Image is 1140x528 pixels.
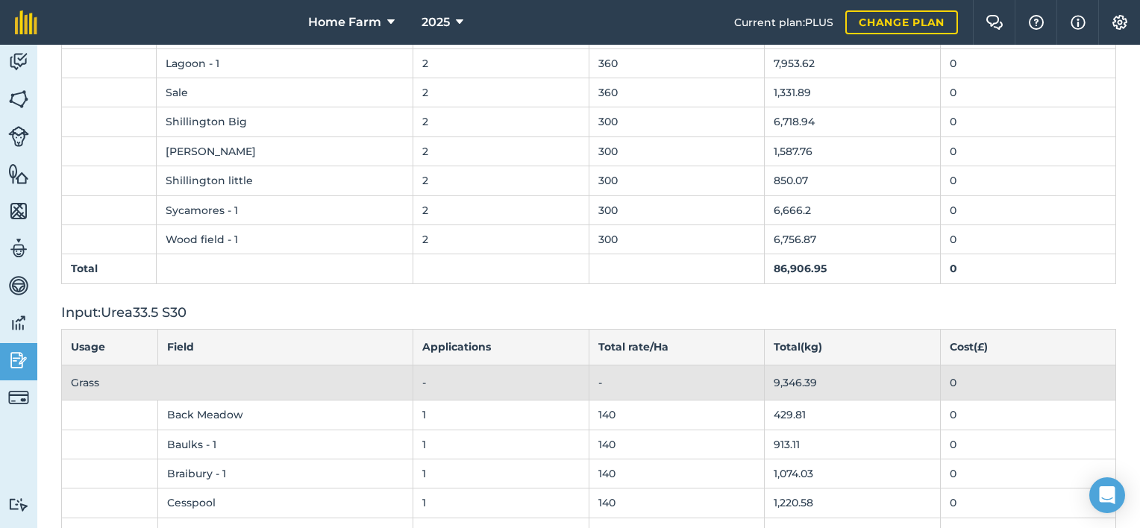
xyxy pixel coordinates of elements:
[61,302,1116,324] h2: Input : Urea33.5 S30
[940,78,1116,107] td: 0
[940,195,1116,224] td: 0
[1071,13,1086,31] img: svg+xml;base64,PHN2ZyB4bWxucz0iaHR0cDovL3d3dy53My5vcmcvMjAwMC9zdmciIHdpZHRoPSIxNyIgaGVpZ2h0PSIxNy...
[589,48,765,78] td: 360
[589,136,765,166] td: 300
[413,330,589,365] th: Applications
[413,48,589,78] td: 2
[765,166,941,195] td: 850.07
[8,126,29,147] img: svg+xml;base64,PD94bWwgdmVyc2lvbj0iMS4wIiBlbmNvZGluZz0idXRmLTgiPz4KPCEtLSBHZW5lcmF0b3I6IEFkb2JlIE...
[845,10,958,34] a: Change plan
[589,400,765,430] td: 140
[413,430,589,459] td: 1
[413,400,589,430] td: 1
[8,88,29,110] img: svg+xml;base64,PHN2ZyB4bWxucz0iaHR0cDovL3d3dy53My5vcmcvMjAwMC9zdmciIHdpZHRoPSI1NiIgaGVpZ2h0PSI2MC...
[774,262,827,275] strong: 86,906.95
[422,13,450,31] span: 2025
[8,200,29,222] img: svg+xml;base64,PHN2ZyB4bWxucz0iaHR0cDovL3d3dy53My5vcmcvMjAwMC9zdmciIHdpZHRoPSI1NiIgaGVpZ2h0PSI2MC...
[15,10,37,34] img: fieldmargin Logo
[157,488,413,518] td: Cesspool
[765,136,941,166] td: 1,587.76
[413,459,589,488] td: 1
[8,349,29,371] img: svg+xml;base64,PD94bWwgdmVyc2lvbj0iMS4wIiBlbmNvZGluZz0idXRmLTgiPz4KPCEtLSBHZW5lcmF0b3I6IEFkb2JlIE...
[589,224,765,254] td: 300
[157,400,413,430] td: Back Meadow
[765,430,941,459] td: 913.11
[157,195,413,224] td: Sycamores - 1
[940,330,1116,365] th: Cost ( £ )
[1027,15,1045,30] img: A question mark icon
[413,107,589,136] td: 2
[765,224,941,254] td: 6,756.87
[308,13,381,31] span: Home Farm
[589,166,765,195] td: 300
[940,224,1116,254] td: 0
[765,195,941,224] td: 6,666.2
[8,387,29,408] img: svg+xml;base64,PD94bWwgdmVyc2lvbj0iMS4wIiBlbmNvZGluZz0idXRmLTgiPz4KPCEtLSBHZW5lcmF0b3I6IEFkb2JlIE...
[940,400,1116,430] td: 0
[8,497,29,512] img: svg+xml;base64,PD94bWwgdmVyc2lvbj0iMS4wIiBlbmNvZGluZz0idXRmLTgiPz4KPCEtLSBHZW5lcmF0b3I6IEFkb2JlIE...
[765,48,941,78] td: 7,953.62
[940,488,1116,518] td: 0
[765,400,941,430] td: 429.81
[589,365,765,400] td: -
[765,78,941,107] td: 1,331.89
[940,166,1116,195] td: 0
[8,51,29,73] img: svg+xml;base64,PD94bWwgdmVyc2lvbj0iMS4wIiBlbmNvZGluZz0idXRmLTgiPz4KPCEtLSBHZW5lcmF0b3I6IEFkb2JlIE...
[589,330,765,365] th: Total rate / Ha
[413,136,589,166] td: 2
[765,459,941,488] td: 1,074.03
[589,459,765,488] td: 140
[940,430,1116,459] td: 0
[157,107,413,136] td: Shillington Big
[413,166,589,195] td: 2
[940,365,1116,400] td: 0
[8,274,29,297] img: svg+xml;base64,PD94bWwgdmVyc2lvbj0iMS4wIiBlbmNvZGluZz0idXRmLTgiPz4KPCEtLSBHZW5lcmF0b3I6IEFkb2JlIE...
[413,224,589,254] td: 2
[950,262,957,275] strong: 0
[413,365,589,400] td: -
[157,136,413,166] td: [PERSON_NAME]
[589,488,765,518] td: 140
[1111,15,1129,30] img: A cog icon
[765,488,941,518] td: 1,220.58
[986,15,1003,30] img: Two speech bubbles overlapping with the left bubble in the forefront
[940,48,1116,78] td: 0
[413,78,589,107] td: 2
[8,163,29,185] img: svg+xml;base64,PHN2ZyB4bWxucz0iaHR0cDovL3d3dy53My5vcmcvMjAwMC9zdmciIHdpZHRoPSI1NiIgaGVpZ2h0PSI2MC...
[157,459,413,488] td: Braibury - 1
[765,330,941,365] th: Total ( kg )
[413,488,589,518] td: 1
[589,195,765,224] td: 300
[62,330,158,365] th: Usage
[157,330,413,365] th: Field
[589,107,765,136] td: 300
[1089,477,1125,513] div: Open Intercom Messenger
[157,430,413,459] td: Baulks - 1
[8,237,29,260] img: svg+xml;base64,PD94bWwgdmVyc2lvbj0iMS4wIiBlbmNvZGluZz0idXRmLTgiPz4KPCEtLSBHZW5lcmF0b3I6IEFkb2JlIE...
[71,262,98,275] strong: Total
[157,48,413,78] td: Lagoon - 1
[8,312,29,334] img: svg+xml;base64,PD94bWwgdmVyc2lvbj0iMS4wIiBlbmNvZGluZz0idXRmLTgiPz4KPCEtLSBHZW5lcmF0b3I6IEFkb2JlIE...
[765,107,941,136] td: 6,718.94
[157,224,413,254] td: Wood field - 1
[940,459,1116,488] td: 0
[589,430,765,459] td: 140
[62,365,413,400] th: Grass
[940,107,1116,136] td: 0
[157,78,413,107] td: Sale
[940,136,1116,166] td: 0
[413,195,589,224] td: 2
[589,78,765,107] td: 360
[765,365,941,400] td: 9,346.39
[734,14,833,31] span: Current plan : PLUS
[157,166,413,195] td: Shillington little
